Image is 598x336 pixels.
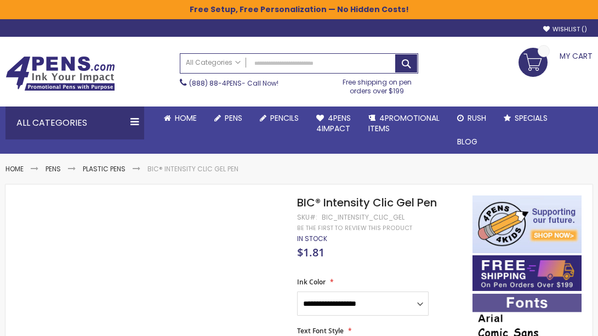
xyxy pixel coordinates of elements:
div: bic_intensity_clic_gel [322,213,405,222]
a: Plastic Pens [83,164,126,173]
a: Be the first to review this product [297,224,412,232]
img: 4Pens Custom Pens and Promotional Products [5,56,115,91]
div: Free shipping on pen orders over $199 [335,74,418,96]
a: Pens [45,164,61,173]
a: (888) 88-4PENS [189,79,242,88]
a: All Categories [180,54,246,72]
a: Blog [448,130,486,154]
span: Text Font Style [297,326,344,335]
span: Rush [468,113,486,124]
a: 4PROMOTIONALITEMS [360,107,448,141]
a: Rush [448,107,495,130]
li: BIC® Intensity Clic Gel Pen [147,165,238,173]
strong: SKU [297,212,317,222]
span: All Categories [186,58,241,67]
img: 4pens 4 kids [472,195,582,253]
div: All Categories [5,107,144,139]
span: Ink Color [297,277,326,287]
a: 4Pens4impact [307,107,360,141]
span: Blog [457,136,477,147]
a: Pens [206,107,251,130]
span: Specials [515,113,548,124]
span: Pens [225,113,242,124]
span: In stock [297,234,327,243]
span: $1.81 [297,245,324,260]
a: Home [155,107,206,130]
span: BIC® Intensity Clic Gel Pen [297,195,437,210]
span: - Call Now! [189,79,278,88]
a: Specials [495,107,556,130]
span: Home [175,113,197,124]
span: Pencils [270,113,299,124]
img: Free shipping on orders over $199 [472,255,582,291]
span: 4Pens 4impact [316,113,351,134]
div: Availability [297,234,327,243]
span: 4PROMOTIONAL ITEMS [368,113,440,134]
a: Wishlist [543,25,587,33]
a: Home [5,164,24,173]
a: Pencils [251,107,307,130]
